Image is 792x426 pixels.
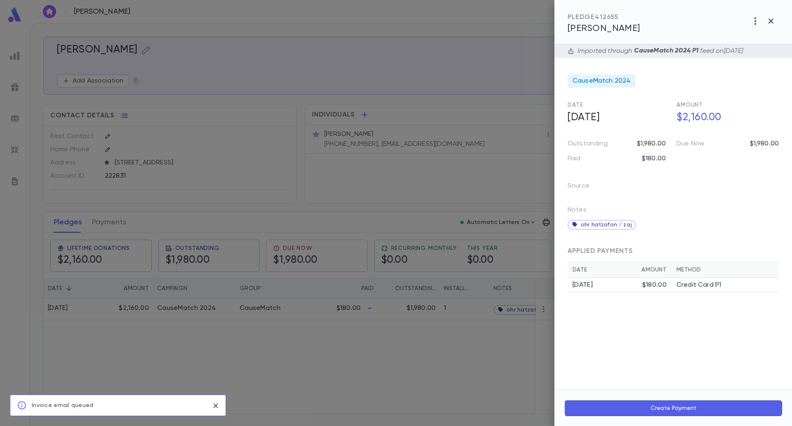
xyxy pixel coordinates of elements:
th: Method [672,262,779,278]
p: Credit Card P1 [676,281,721,289]
span: Amount [676,102,703,108]
span: [PERSON_NAME] [568,24,640,33]
p: $1,980.00 [750,140,779,148]
div: Date [573,267,641,273]
p: $1,980.00 [637,140,666,148]
p: CauseMatch 2024 P1 [632,47,700,55]
p: Paid [568,155,581,163]
p: Due Now [676,140,704,148]
button: Create Payment [564,400,782,416]
div: CauseMatch 2024 [568,74,636,88]
span: ohr hatzafon / zaj [581,221,632,228]
h5: $2,160.00 [672,109,779,126]
span: APPLIED PAYMENTS [568,248,633,255]
button: close [209,399,222,412]
div: Imported through feed on [DATE] [574,47,743,55]
div: Invoice email queued [32,397,94,413]
p: Outstanding [568,140,608,148]
div: $180.00 [642,281,667,289]
div: [DATE] [573,281,642,289]
p: Notes [568,206,587,217]
p: $180.00 [642,155,666,163]
p: Source [568,179,603,196]
div: Amount [641,267,667,273]
span: CauseMatch 2024 [573,77,631,85]
span: Date [568,102,583,108]
div: PLEDGE 412655 [568,13,640,21]
h5: [DATE] [563,109,670,126]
